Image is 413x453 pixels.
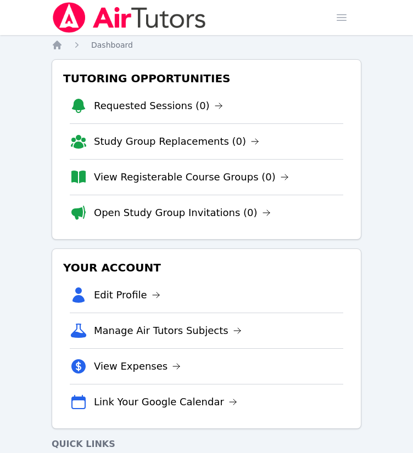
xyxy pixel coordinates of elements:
a: Link Your Google Calendar [94,394,237,410]
h3: Tutoring Opportunities [61,69,352,88]
img: Air Tutors [52,2,207,33]
a: Manage Air Tutors Subjects [94,323,242,338]
nav: Breadcrumb [52,39,361,50]
a: Study Group Replacements (0) [94,134,259,149]
span: Dashboard [91,41,133,49]
a: View Registerable Course Groups (0) [94,169,289,185]
h4: Quick Links [52,438,361,451]
a: Requested Sessions (0) [94,98,223,114]
a: View Expenses [94,359,181,374]
a: Edit Profile [94,287,160,303]
a: Open Study Group Invitations (0) [94,205,271,220]
a: Dashboard [91,39,133,50]
h3: Your Account [61,258,352,278]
